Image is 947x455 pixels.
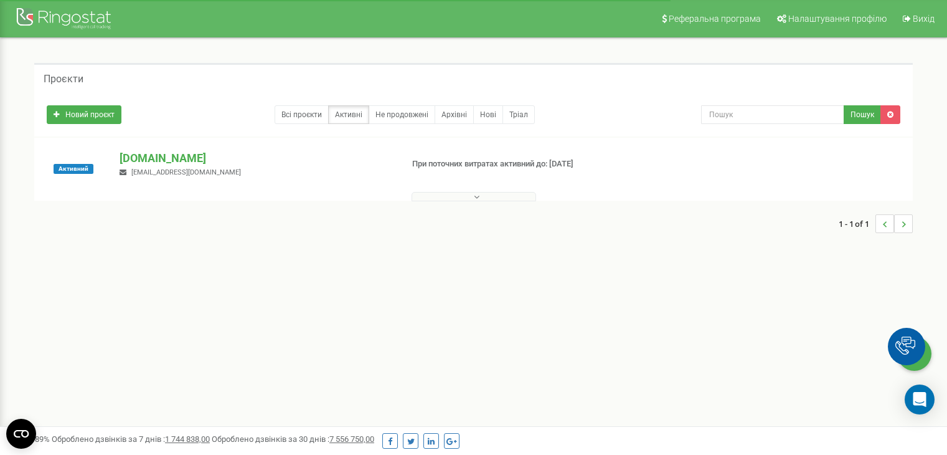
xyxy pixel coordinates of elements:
p: При поточних витратах активний до: [DATE] [412,158,611,170]
span: [EMAIL_ADDRESS][DOMAIN_NAME] [131,168,241,176]
p: [DOMAIN_NAME] [120,150,392,166]
a: Тріал [502,105,535,124]
h5: Проєкти [44,74,83,85]
span: Оброблено дзвінків за 7 днів : [52,434,210,444]
button: Пошук [844,105,881,124]
input: Пошук [701,105,844,124]
a: Всі проєкти [275,105,329,124]
span: 1 - 1 of 1 [839,214,875,233]
span: Реферальна програма [669,14,761,24]
span: Оброблено дзвінків за 30 днів : [212,434,374,444]
a: Новий проєкт [47,105,121,124]
button: Open CMP widget [6,419,36,449]
u: 7 556 750,00 [329,434,374,444]
span: Активний [54,164,93,174]
a: Архівні [435,105,474,124]
span: Вихід [913,14,935,24]
nav: ... [839,202,913,246]
a: Нові [473,105,503,124]
a: Активні [328,105,369,124]
a: Не продовжені [369,105,435,124]
span: Налаштування профілю [788,14,887,24]
div: Open Intercom Messenger [905,385,935,414]
u: 1 744 838,00 [165,434,210,444]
